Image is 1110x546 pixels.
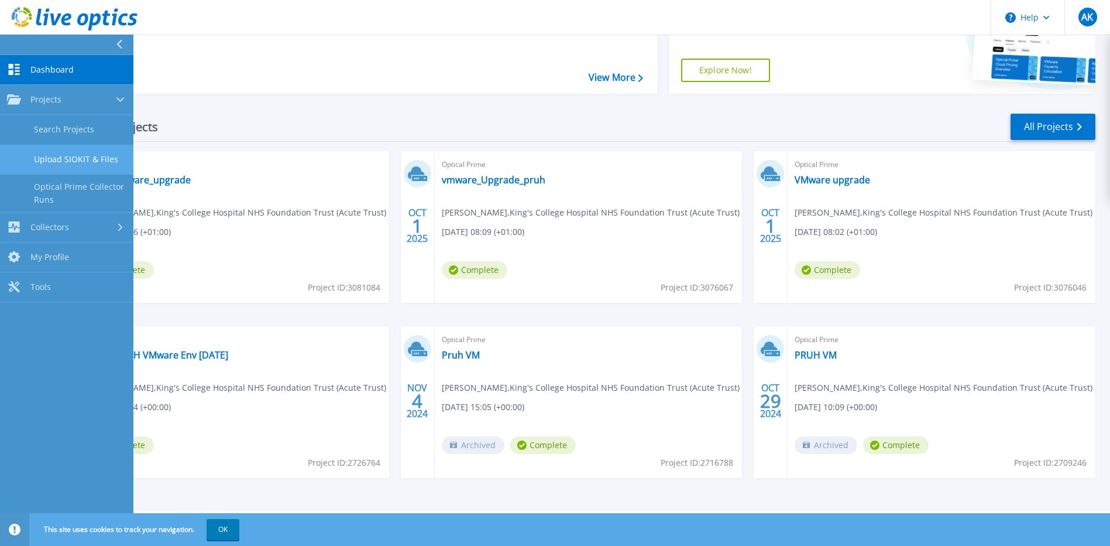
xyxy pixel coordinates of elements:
a: All Projects [1011,114,1095,140]
span: 1 [765,221,776,231]
span: Collectors [30,222,69,233]
span: Project ID: 3076067 [661,281,733,294]
a: Pruh-Vmware_upgrade [88,174,191,186]
span: Project ID: 3081084 [308,281,380,294]
a: View More [589,72,643,83]
span: [PERSON_NAME] , King's College Hospital NHS Foundation Trust (Acute Trust) [88,381,386,394]
span: Complete [442,261,507,279]
span: Projects [30,94,61,105]
div: OCT 2025 [760,204,782,247]
button: OK [207,519,239,540]
span: [DATE] 08:09 (+01:00) [442,226,524,238]
span: This site uses cookies to track your navigation. [32,519,239,540]
span: Optical Prime [442,333,736,346]
span: Project ID: 2716788 [661,456,733,469]
a: vmware_Upgrade_pruh [442,174,545,186]
span: Optical Prime [795,333,1088,346]
span: Archived [795,436,857,454]
span: [PERSON_NAME] , King's College Hospital NHS Foundation Trust (Acute Trust) [442,206,740,219]
span: Optical Prime [88,333,382,346]
a: KCH - PRUH VMware Env [DATE] [88,349,228,361]
span: 1 [412,221,422,231]
a: Pruh VM [442,349,480,361]
span: [PERSON_NAME] , King's College Hospital NHS Foundation Trust (Acute Trust) [442,381,740,394]
div: OCT 2025 [406,204,428,247]
a: VMware upgrade [795,174,870,186]
span: [DATE] 10:09 (+00:00) [795,401,877,414]
span: [PERSON_NAME] , King's College Hospital NHS Foundation Trust (Acute Trust) [795,381,1092,394]
span: 4 [412,396,422,406]
span: Optical Prime [442,158,736,171]
span: Project ID: 3076046 [1014,281,1087,294]
span: Optical Prime [88,158,382,171]
span: AK [1081,12,1093,22]
a: Explore Now! [681,59,770,82]
span: Dashboard [30,64,74,75]
span: [DATE] 15:05 (+00:00) [442,401,524,414]
span: Project ID: 2709246 [1014,456,1087,469]
span: [DATE] 08:02 (+01:00) [795,226,877,238]
span: Complete [795,261,860,279]
span: Optical Prime [795,158,1088,171]
a: PRUH VM [795,349,837,361]
span: My Profile [30,252,69,262]
span: Project ID: 2726764 [308,456,380,469]
span: Complete [510,436,576,454]
span: 29 [760,396,781,406]
span: Complete [863,436,929,454]
span: [PERSON_NAME] , King's College Hospital NHS Foundation Trust (Acute Trust) [88,206,386,219]
span: [PERSON_NAME] , King's College Hospital NHS Foundation Trust (Acute Trust) [795,206,1092,219]
div: OCT 2024 [760,380,782,422]
span: Tools [30,282,51,292]
span: Archived [442,436,504,454]
div: NOV 2024 [406,380,428,422]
